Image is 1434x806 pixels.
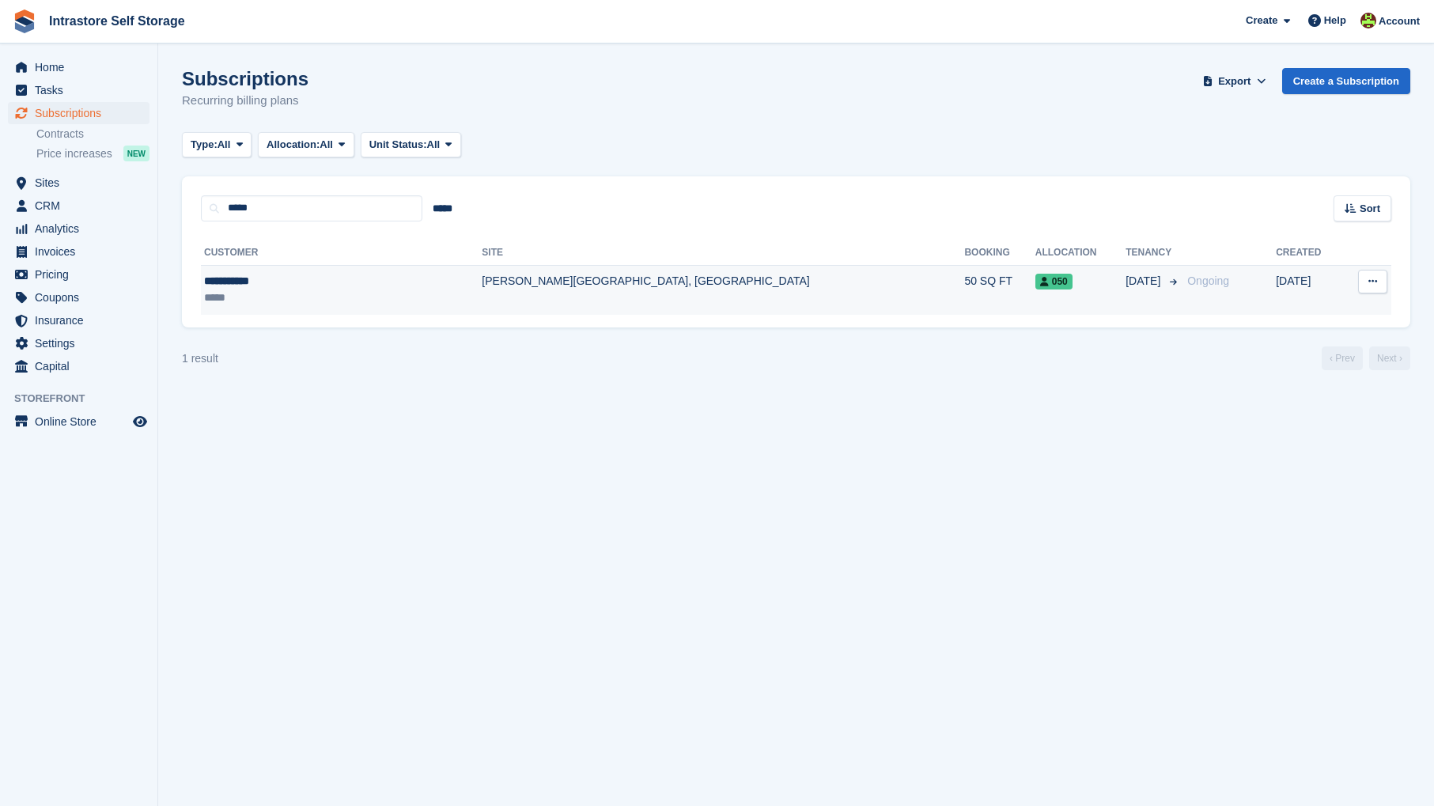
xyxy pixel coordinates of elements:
[8,286,149,308] a: menu
[258,132,354,158] button: Allocation: All
[182,92,308,110] p: Recurring billing plans
[8,56,149,78] a: menu
[35,355,130,377] span: Capital
[361,132,461,158] button: Unit Status: All
[1324,13,1346,28] span: Help
[35,218,130,240] span: Analytics
[267,137,320,153] span: Allocation:
[8,102,149,124] a: menu
[1369,346,1410,370] a: Next
[8,172,149,194] a: menu
[35,195,130,217] span: CRM
[964,265,1035,315] td: 50 SQ FT
[182,350,218,367] div: 1 result
[320,137,333,153] span: All
[43,8,191,34] a: Intrastore Self Storage
[35,56,130,78] span: Home
[35,79,130,101] span: Tasks
[1035,240,1126,266] th: Allocation
[14,391,157,407] span: Storefront
[964,240,1035,266] th: Booking
[482,265,964,315] td: [PERSON_NAME][GEOGRAPHIC_DATA], [GEOGRAPHIC_DATA]
[1200,68,1269,94] button: Export
[201,240,482,266] th: Customer
[8,411,149,433] a: menu
[218,137,231,153] span: All
[1187,274,1229,287] span: Ongoing
[35,286,130,308] span: Coupons
[36,127,149,142] a: Contracts
[182,132,252,158] button: Type: All
[35,332,130,354] span: Settings
[1360,13,1376,28] img: Emily Clark
[8,240,149,263] a: menu
[1322,346,1363,370] a: Previous
[1319,346,1413,370] nav: Page
[369,137,427,153] span: Unit Status:
[131,412,149,431] a: Preview store
[8,263,149,286] a: menu
[8,195,149,217] a: menu
[1035,274,1073,289] span: 050
[8,79,149,101] a: menu
[35,263,130,286] span: Pricing
[482,240,964,266] th: Site
[1218,74,1250,89] span: Export
[1282,68,1410,94] a: Create a Subscription
[1126,273,1163,289] span: [DATE]
[35,411,130,433] span: Online Store
[35,172,130,194] span: Sites
[1379,13,1420,29] span: Account
[1246,13,1277,28] span: Create
[35,309,130,331] span: Insurance
[36,146,112,161] span: Price increases
[8,309,149,331] a: menu
[35,102,130,124] span: Subscriptions
[1276,265,1342,315] td: [DATE]
[35,240,130,263] span: Invoices
[427,137,441,153] span: All
[1276,240,1342,266] th: Created
[191,137,218,153] span: Type:
[182,68,308,89] h1: Subscriptions
[123,146,149,161] div: NEW
[8,218,149,240] a: menu
[13,9,36,33] img: stora-icon-8386f47178a22dfd0bd8f6a31ec36ba5ce8667c1dd55bd0f319d3a0aa187defe.svg
[8,332,149,354] a: menu
[1360,201,1380,217] span: Sort
[1126,240,1181,266] th: Tenancy
[8,355,149,377] a: menu
[36,145,149,162] a: Price increases NEW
